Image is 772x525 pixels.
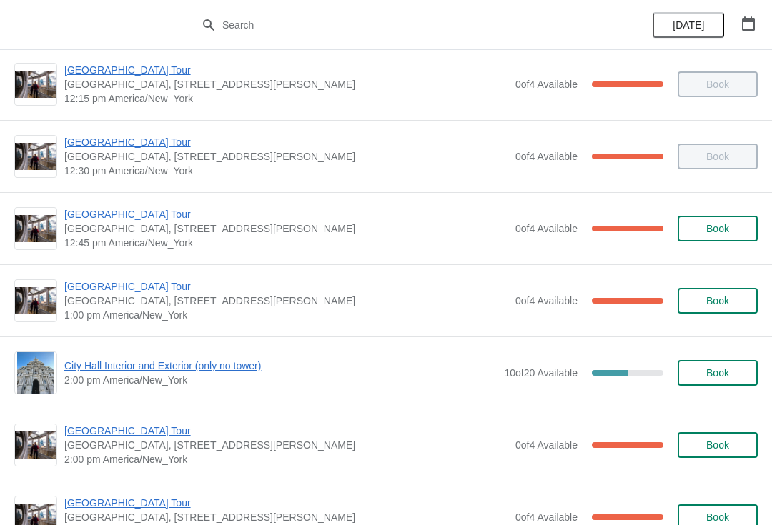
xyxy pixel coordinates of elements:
[64,77,508,91] span: [GEOGRAPHIC_DATA], [STREET_ADDRESS][PERSON_NAME]
[15,287,56,315] img: City Hall Tower Tour | City Hall Visitor Center, 1400 John F Kennedy Boulevard Suite 121, Philade...
[64,294,508,308] span: [GEOGRAPHIC_DATA], [STREET_ADDRESS][PERSON_NAME]
[15,143,56,171] img: City Hall Tower Tour | City Hall Visitor Center, 1400 John F Kennedy Boulevard Suite 121, Philade...
[706,367,729,379] span: Book
[673,19,704,31] span: [DATE]
[64,135,508,149] span: [GEOGRAPHIC_DATA] Tour
[515,223,578,234] span: 0 of 4 Available
[17,352,55,394] img: City Hall Interior and Exterior (only no tower) | | 2:00 pm America/New_York
[15,215,56,243] img: City Hall Tower Tour | City Hall Visitor Center, 1400 John F Kennedy Boulevard Suite 121, Philade...
[706,511,729,523] span: Book
[64,359,497,373] span: City Hall Interior and Exterior (only no tower)
[706,439,729,451] span: Book
[64,91,508,106] span: 12:15 pm America/New_York
[64,438,508,452] span: [GEOGRAPHIC_DATA], [STREET_ADDRESS][PERSON_NAME]
[222,12,579,38] input: Search
[64,496,508,510] span: [GEOGRAPHIC_DATA] Tour
[64,207,508,221] span: [GEOGRAPHIC_DATA] Tour
[515,79,578,90] span: 0 of 4 Available
[515,295,578,306] span: 0 of 4 Available
[515,511,578,523] span: 0 of 4 Available
[64,63,508,77] span: [GEOGRAPHIC_DATA] Tour
[678,432,758,458] button: Book
[64,236,508,250] span: 12:45 pm America/New_York
[64,510,508,524] span: [GEOGRAPHIC_DATA], [STREET_ADDRESS][PERSON_NAME]
[515,151,578,162] span: 0 of 4 Available
[64,279,508,294] span: [GEOGRAPHIC_DATA] Tour
[504,367,578,379] span: 10 of 20 Available
[678,360,758,386] button: Book
[678,288,758,314] button: Book
[64,308,508,322] span: 1:00 pm America/New_York
[15,431,56,459] img: City Hall Tower Tour | City Hall Visitor Center, 1400 John F Kennedy Boulevard Suite 121, Philade...
[64,373,497,387] span: 2:00 pm America/New_York
[15,71,56,99] img: City Hall Tower Tour | City Hall Visitor Center, 1400 John F Kennedy Boulevard Suite 121, Philade...
[706,295,729,306] span: Book
[64,452,508,466] span: 2:00 pm America/New_York
[515,439,578,451] span: 0 of 4 Available
[64,424,508,438] span: [GEOGRAPHIC_DATA] Tour
[678,216,758,241] button: Book
[64,221,508,236] span: [GEOGRAPHIC_DATA], [STREET_ADDRESS][PERSON_NAME]
[64,164,508,178] span: 12:30 pm America/New_York
[706,223,729,234] span: Book
[653,12,724,38] button: [DATE]
[64,149,508,164] span: [GEOGRAPHIC_DATA], [STREET_ADDRESS][PERSON_NAME]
